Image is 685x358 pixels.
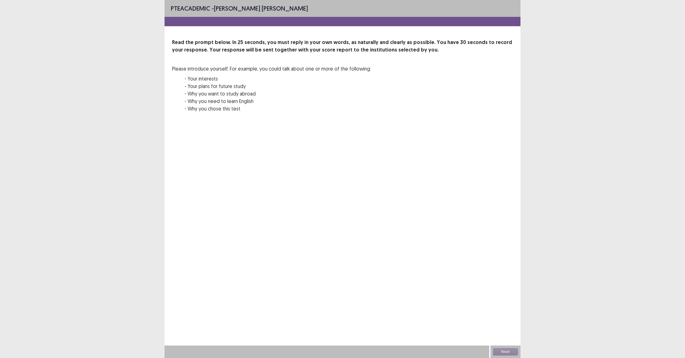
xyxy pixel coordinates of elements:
[185,90,371,97] p: - Why you want to study abroad
[172,65,371,72] p: Please introduce yourself. For example, you could talk about one or more of the following:
[171,4,308,13] p: - [PERSON_NAME] [PERSON_NAME]
[172,39,513,54] p: Read the prompt below. In 25 seconds, you must reply in your own words, as naturally and clearly ...
[185,75,371,82] p: - Your interests
[185,82,371,90] p: - Your plans for future study
[185,97,371,105] p: - Why you need to learn English
[171,4,210,12] span: PTE academic
[185,105,371,112] p: - Why you chose this test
